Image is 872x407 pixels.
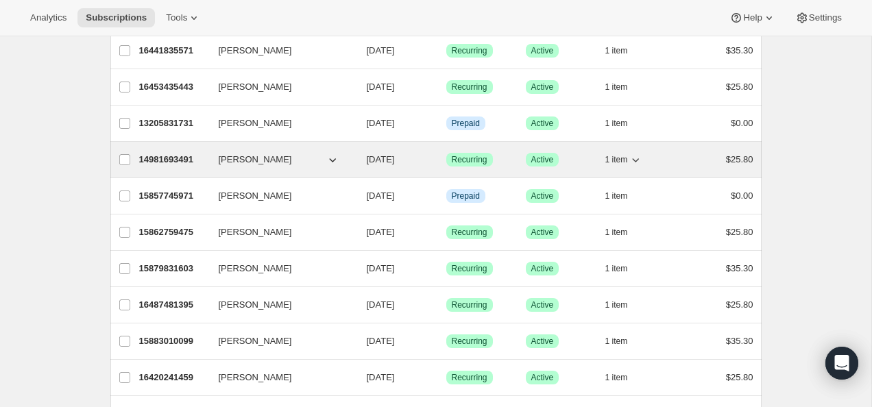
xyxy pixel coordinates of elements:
[726,227,753,237] span: $25.80
[452,45,487,56] span: Recurring
[726,336,753,346] span: $35.30
[531,336,554,347] span: Active
[531,263,554,274] span: Active
[219,80,292,94] span: [PERSON_NAME]
[452,82,487,92] span: Recurring
[367,82,395,92] span: [DATE]
[210,112,348,134] button: [PERSON_NAME]
[139,80,208,94] p: 16453435443
[452,227,487,238] span: Recurring
[210,185,348,207] button: [PERSON_NAME]
[139,332,753,351] div: 15883010099[PERSON_NAME][DATE]SuccessRecurringSuccessActive1 item$35.30
[139,44,208,58] p: 16441835571
[726,82,753,92] span: $25.80
[158,8,209,27] button: Tools
[367,263,395,273] span: [DATE]
[605,45,628,56] span: 1 item
[139,298,208,312] p: 16487481395
[605,190,628,201] span: 1 item
[605,299,628,310] span: 1 item
[166,12,187,23] span: Tools
[139,116,208,130] p: 13205831731
[210,294,348,316] button: [PERSON_NAME]
[219,371,292,384] span: [PERSON_NAME]
[531,45,554,56] span: Active
[139,150,753,169] div: 14981693491[PERSON_NAME][DATE]SuccessRecurringSuccessActive1 item$25.80
[139,41,753,60] div: 16441835571[PERSON_NAME][DATE]SuccessRecurringSuccessActive1 item$35.30
[139,295,753,314] div: 16487481395[PERSON_NAME][DATE]SuccessRecurringSuccessActive1 item$25.80
[605,114,643,133] button: 1 item
[139,77,753,97] div: 16453435443[PERSON_NAME][DATE]SuccessRecurringSuccessActive1 item$25.80
[30,12,66,23] span: Analytics
[605,336,628,347] span: 1 item
[452,263,487,274] span: Recurring
[726,154,753,164] span: $25.80
[531,299,554,310] span: Active
[139,371,208,384] p: 16420241459
[139,259,753,278] div: 15879831603[PERSON_NAME][DATE]SuccessRecurringSuccessActive1 item$35.30
[139,225,208,239] p: 15862759475
[219,262,292,275] span: [PERSON_NAME]
[605,41,643,60] button: 1 item
[809,12,842,23] span: Settings
[605,332,643,351] button: 1 item
[452,336,487,347] span: Recurring
[139,114,753,133] div: 13205831731[PERSON_NAME][DATE]InfoPrepaidSuccessActive1 item$0.00
[726,45,753,56] span: $35.30
[139,153,208,166] p: 14981693491
[531,82,554,92] span: Active
[605,263,628,274] span: 1 item
[86,12,147,23] span: Subscriptions
[531,227,554,238] span: Active
[787,8,850,27] button: Settings
[210,221,348,243] button: [PERSON_NAME]
[605,118,628,129] span: 1 item
[219,153,292,166] span: [PERSON_NAME]
[367,45,395,56] span: [DATE]
[139,186,753,206] div: 15857745971[PERSON_NAME][DATE]InfoPrepaidSuccessActive1 item$0.00
[219,116,292,130] span: [PERSON_NAME]
[452,190,480,201] span: Prepaid
[743,12,762,23] span: Help
[210,40,348,62] button: [PERSON_NAME]
[77,8,155,27] button: Subscriptions
[219,44,292,58] span: [PERSON_NAME]
[531,190,554,201] span: Active
[210,330,348,352] button: [PERSON_NAME]
[210,149,348,171] button: [PERSON_NAME]
[726,372,753,382] span: $25.80
[139,334,208,348] p: 15883010099
[726,263,753,273] span: $35.30
[605,150,643,169] button: 1 item
[367,227,395,237] span: [DATE]
[605,295,643,314] button: 1 item
[139,223,753,242] div: 15862759475[PERSON_NAME][DATE]SuccessRecurringSuccessActive1 item$25.80
[452,118,480,129] span: Prepaid
[22,8,75,27] button: Analytics
[531,118,554,129] span: Active
[531,372,554,383] span: Active
[452,154,487,165] span: Recurring
[139,262,208,275] p: 15879831603
[605,82,628,92] span: 1 item
[726,299,753,310] span: $25.80
[605,259,643,278] button: 1 item
[367,118,395,128] span: [DATE]
[825,347,858,380] div: Open Intercom Messenger
[219,189,292,203] span: [PERSON_NAME]
[605,227,628,238] span: 1 item
[219,298,292,312] span: [PERSON_NAME]
[367,299,395,310] span: [DATE]
[452,372,487,383] span: Recurring
[219,225,292,239] span: [PERSON_NAME]
[605,223,643,242] button: 1 item
[367,154,395,164] span: [DATE]
[367,372,395,382] span: [DATE]
[367,336,395,346] span: [DATE]
[605,186,643,206] button: 1 item
[605,368,643,387] button: 1 item
[731,118,753,128] span: $0.00
[210,367,348,388] button: [PERSON_NAME]
[367,190,395,201] span: [DATE]
[139,368,753,387] div: 16420241459[PERSON_NAME][DATE]SuccessRecurringSuccessActive1 item$25.80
